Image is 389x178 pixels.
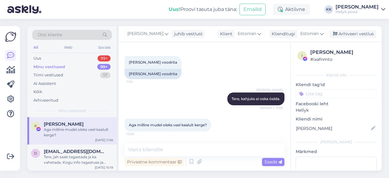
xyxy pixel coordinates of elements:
div: Privaatne kommentaar [125,158,184,166]
div: Kõik [33,89,42,95]
div: [PERSON_NAME] [296,139,377,145]
div: [DATE] 11:56 [95,138,113,142]
div: # ixafnmto [310,56,375,63]
div: [PERSON_NAME] [310,49,375,56]
div: Arhiveeritud [33,97,58,103]
img: Askly Logo [5,31,16,43]
span: d [34,151,37,155]
div: 99+ [97,64,111,70]
div: Klienditugi [269,31,295,37]
div: juhib vestlust [172,31,203,37]
div: Uus [33,55,41,61]
span: Nähtud ✓ 11:56 [260,106,283,110]
div: Tiimi vestlused [33,72,63,78]
div: [PERSON_NAME] voodrita [125,69,181,79]
div: Socials [97,44,112,51]
b: Uus! [169,6,180,12]
div: Arhiveeri vestlus [329,30,376,38]
span: Aga milline mudel oleks veel kaalult kerge? [129,123,207,127]
p: Märkmed [296,148,377,155]
div: Hellyk pood [336,9,379,14]
div: Proovi tasuta juba täna: [169,6,237,13]
div: [DATE] 10:19 [95,165,113,170]
div: KK [325,5,333,14]
div: 99+ [98,55,111,61]
p: Kliendi tag'id [296,82,377,88]
div: Klient [218,31,232,37]
span: Estonian [238,30,256,37]
span: [PERSON_NAME] voodrita [129,60,177,65]
span: Otsi kliente [38,32,62,38]
span: 11:52 [126,79,149,84]
p: Facebooki leht [296,101,377,107]
button: Emailid [239,4,266,15]
span: [PERSON_NAME] [256,88,283,92]
p: Kliendi nimi [296,116,377,122]
span: Tere, kahjuks ei oska öelda. [232,96,280,101]
span: Kätlin Kase [44,121,84,127]
div: Kliendi info [296,72,377,78]
div: Minu vestlused [33,64,65,70]
span: [PERSON_NAME] [127,30,164,37]
div: Tere, jah saab tagastada ja ka vahetada. Kogu info tagastuse ja vahetuse kohta on olemas ka meie ... [44,154,113,165]
span: Minu vestlused [58,108,86,113]
div: AI Assistent [33,81,56,87]
span: i [301,53,303,58]
a: [PERSON_NAME]Hellyk pood [336,5,385,14]
div: Web [63,44,74,51]
input: Lisa tag [296,89,377,98]
span: Saada [264,159,282,165]
span: Estonian [300,30,319,37]
div: Aktiivne [273,4,310,15]
div: Aga milline mudel oleks veel kaalult kerge? [44,127,113,138]
div: 57 [100,72,111,78]
span: K [34,124,37,128]
span: daryatereshchuk1@gmail.com [44,149,107,154]
p: Hellyk [296,107,377,113]
div: [PERSON_NAME] [336,5,379,9]
span: 13:08 [126,132,149,136]
input: Lisa nimi [296,125,370,132]
div: All [32,44,39,51]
